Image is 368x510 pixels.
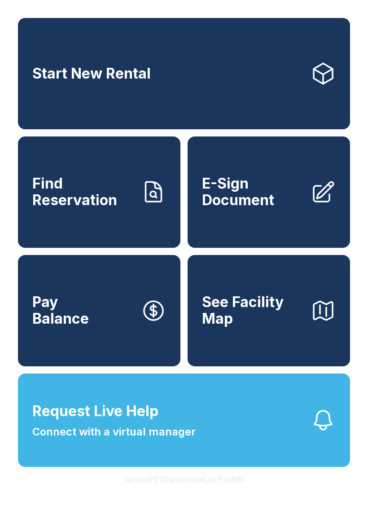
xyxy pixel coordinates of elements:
span: E-Sign Document [202,176,303,208]
span: Pay Balance [32,294,89,327]
span: Request Live Help [32,400,158,422]
span: Find Reservation [32,176,134,208]
a: E-Sign Document [188,136,350,248]
span: Start New Rental [32,66,151,82]
button: Request Live HelpConnect with a virtual manager [18,374,350,467]
span: See Facility Map [202,294,303,327]
span: Connect with a virtual manager [32,424,196,440]
a: PayBalance [18,255,180,366]
a: Start New Rental [18,18,350,129]
a: Find Reservation [18,136,180,248]
button: See Facility Map [188,255,350,366]
button: VersionPE2CWShLHxwLdo7nhiB05 [117,467,252,492]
